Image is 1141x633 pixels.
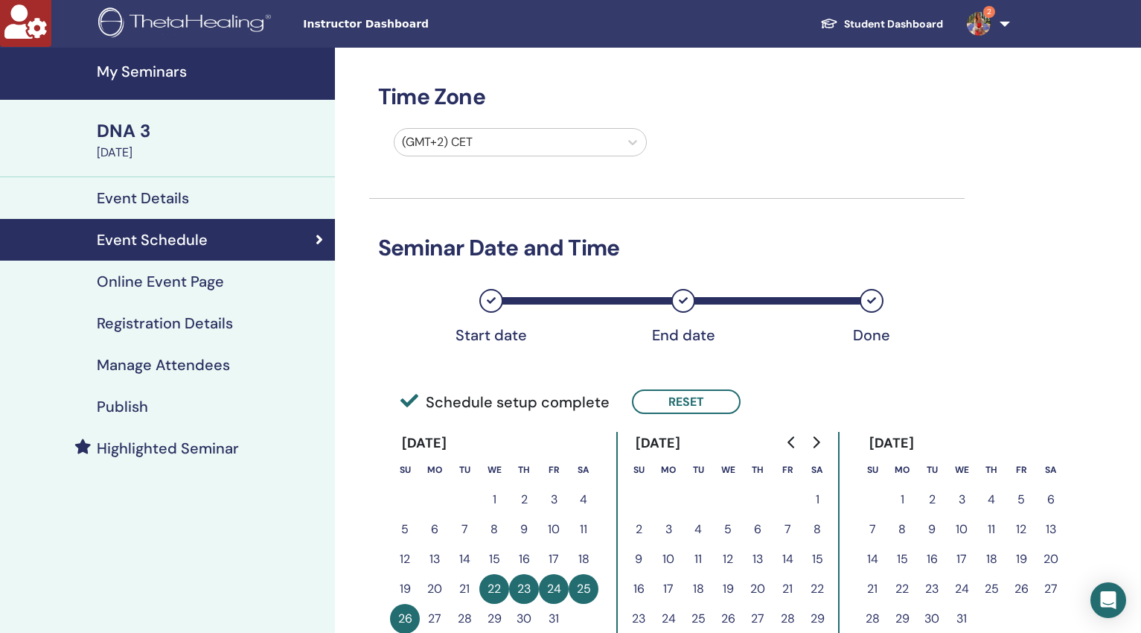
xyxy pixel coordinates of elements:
[420,574,450,604] button: 20
[683,544,713,574] button: 11
[88,118,335,162] a: DNA 3[DATE]
[802,544,832,574] button: 15
[97,356,230,374] h4: Manage Attendees
[977,515,1006,544] button: 11
[97,63,326,80] h4: My Seminars
[1036,485,1066,515] button: 6
[97,231,208,249] h4: Event Schedule
[624,455,653,485] th: Sunday
[1036,455,1066,485] th: Saturday
[303,16,526,32] span: Instructor Dashboard
[713,515,743,544] button: 5
[834,326,909,344] div: Done
[569,455,598,485] th: Saturday
[917,455,947,485] th: Tuesday
[97,189,189,207] h4: Event Details
[857,574,887,604] button: 21
[624,515,653,544] button: 2
[479,455,509,485] th: Wednesday
[569,574,598,604] button: 25
[97,439,239,457] h4: Highlighted Seminar
[653,455,683,485] th: Monday
[1006,544,1036,574] button: 19
[773,455,802,485] th: Friday
[1006,574,1036,604] button: 26
[390,515,420,544] button: 5
[713,544,743,574] button: 12
[509,455,539,485] th: Thursday
[569,485,598,515] button: 4
[539,485,569,515] button: 3
[653,574,683,604] button: 17
[646,326,720,344] div: End date
[1006,455,1036,485] th: Friday
[509,574,539,604] button: 23
[887,574,917,604] button: 22
[947,455,977,485] th: Wednesday
[97,118,326,144] div: DNA 3
[479,544,509,574] button: 15
[773,544,802,574] button: 14
[97,314,233,332] h4: Registration Details
[539,455,569,485] th: Friday
[917,515,947,544] button: 9
[780,427,804,457] button: Go to previous month
[802,574,832,604] button: 22
[683,574,713,604] button: 18
[632,389,741,414] button: Reset
[857,432,927,455] div: [DATE]
[947,544,977,574] button: 17
[802,515,832,544] button: 8
[743,455,773,485] th: Thursday
[653,515,683,544] button: 3
[947,515,977,544] button: 10
[1006,485,1036,515] button: 5
[887,485,917,515] button: 1
[887,455,917,485] th: Monday
[977,485,1006,515] button: 4
[887,515,917,544] button: 8
[420,515,450,544] button: 6
[509,485,539,515] button: 2
[743,515,773,544] button: 6
[450,455,479,485] th: Tuesday
[624,544,653,574] button: 9
[773,574,802,604] button: 21
[1036,574,1066,604] button: 27
[1006,515,1036,544] button: 12
[450,544,479,574] button: 14
[479,515,509,544] button: 8
[917,544,947,574] button: 16
[98,7,276,41] img: logo.png
[509,544,539,574] button: 16
[947,574,977,604] button: 24
[454,326,528,344] div: Start date
[808,10,955,38] a: Student Dashboard
[624,574,653,604] button: 16
[804,427,828,457] button: Go to next month
[97,273,224,290] h4: Online Event Page
[857,455,887,485] th: Sunday
[743,544,773,574] button: 13
[369,83,965,110] h3: Time Zone
[713,574,743,604] button: 19
[683,455,713,485] th: Tuesday
[967,12,991,36] img: default.jpg
[802,485,832,515] button: 1
[569,515,598,544] button: 11
[539,544,569,574] button: 17
[947,485,977,515] button: 3
[683,515,713,544] button: 4
[509,515,539,544] button: 9
[539,515,569,544] button: 10
[1090,582,1126,618] div: Open Intercom Messenger
[983,6,995,18] span: 2
[857,515,887,544] button: 7
[390,544,420,574] button: 12
[624,432,693,455] div: [DATE]
[887,544,917,574] button: 15
[400,391,610,413] span: Schedule setup complete
[743,574,773,604] button: 20
[802,455,832,485] th: Saturday
[390,455,420,485] th: Sunday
